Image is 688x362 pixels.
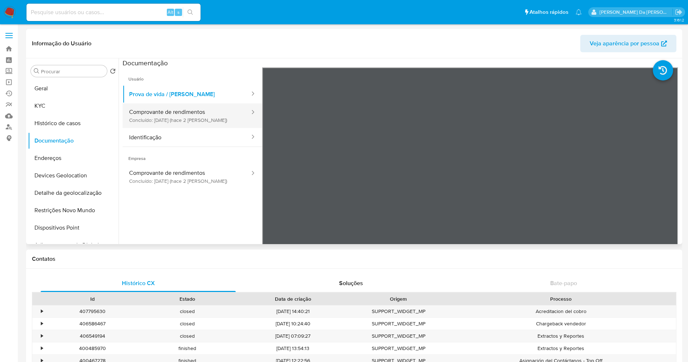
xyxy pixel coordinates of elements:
[34,68,40,74] button: Procurar
[446,330,676,342] div: Extractos y Reportes
[45,305,140,317] div: 407795630
[675,8,683,16] a: Sair
[530,8,568,16] span: Atalhos rápidos
[41,68,104,75] input: Procurar
[41,320,43,327] div: •
[183,7,198,17] button: search-icon
[590,35,659,52] span: Veja aparência por pessoa
[45,330,140,342] div: 406549194
[235,330,351,342] div: [DATE] 07:09:27
[41,333,43,340] div: •
[28,236,119,254] button: Adiantamentos de Dinheiro
[177,9,180,16] span: s
[576,9,582,15] a: Notificações
[45,318,140,330] div: 406586467
[451,295,671,303] div: Processo
[351,305,446,317] div: SUPPORT_WIDGET_MP
[26,8,201,17] input: Pesquise usuários ou casos...
[28,80,119,97] button: Geral
[28,97,119,115] button: KYC
[145,295,230,303] div: Estado
[550,279,577,287] span: Bate-papo
[28,184,119,202] button: Detalhe da geolocalização
[28,167,119,184] button: Devices Geolocation
[140,305,235,317] div: closed
[45,342,140,354] div: 400485970
[235,305,351,317] div: [DATE] 14:40:21
[351,318,446,330] div: SUPPORT_WIDGET_MP
[356,295,441,303] div: Origem
[235,342,351,354] div: [DATE] 13:54:13
[351,330,446,342] div: SUPPORT_WIDGET_MP
[28,115,119,132] button: Histórico de casos
[235,318,351,330] div: [DATE] 10:24:40
[351,342,446,354] div: SUPPORT_WIDGET_MP
[140,342,235,354] div: finished
[50,295,135,303] div: Id
[600,9,673,16] p: patricia.varelo@mercadopago.com.br
[580,35,676,52] button: Veja aparência por pessoa
[41,308,43,315] div: •
[41,345,43,352] div: •
[446,318,676,330] div: Chargeback vendedor
[28,202,119,219] button: Restrições Novo Mundo
[32,40,91,47] h1: Informação do Usuário
[28,219,119,236] button: Dispositivos Point
[28,149,119,167] button: Endereços
[28,132,119,149] button: Documentação
[446,305,676,317] div: Acreditacion del cobro
[339,279,363,287] span: Soluções
[240,295,346,303] div: Data de criação
[446,342,676,354] div: Extractos y Reportes
[110,68,116,76] button: Retornar ao pedido padrão
[140,318,235,330] div: closed
[32,255,676,263] h1: Contatos
[168,9,173,16] span: Alt
[140,330,235,342] div: closed
[122,279,155,287] span: Histórico CX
